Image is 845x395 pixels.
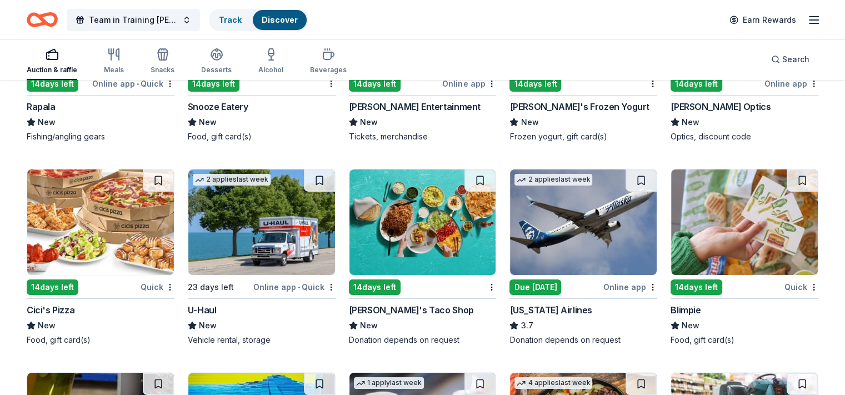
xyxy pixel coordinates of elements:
div: Due [DATE] [509,279,561,295]
a: Image for Fuzzy's Taco Shop14days left[PERSON_NAME]'s Taco ShopNewDonation depends on request [349,169,497,346]
a: Earn Rewards [723,10,803,30]
div: 14 days left [349,76,401,92]
span: • [137,79,139,88]
div: Quick [141,280,174,294]
a: Image for U-Haul2 applieslast week23 days leftOnline app•QuickU-HaulNewVehicle rental, storage [188,169,336,346]
span: New [38,116,56,129]
div: [US_STATE] Airlines [509,303,592,317]
span: New [199,319,217,332]
div: Alcohol [258,66,283,74]
a: Image for Blimpie14days leftQuickBlimpieNewFood, gift card(s) [671,169,818,346]
div: [PERSON_NAME] Entertainment [349,100,481,113]
div: Fishing/angling gears [27,131,174,142]
div: Auction & raffle [27,66,77,74]
div: Online app Quick [92,77,174,91]
div: Snooze Eatery [188,100,248,113]
div: 2 applies last week [193,174,271,186]
span: • [298,283,300,292]
div: [PERSON_NAME]'s Frozen Yogurt [509,100,649,113]
img: Image for Fuzzy's Taco Shop [349,169,496,275]
div: Food, gift card(s) [188,131,336,142]
div: 14 days left [509,76,561,92]
div: 14 days left [188,76,239,92]
div: Online app [764,77,818,91]
div: [PERSON_NAME] Optics [671,100,771,113]
div: Beverages [310,66,347,74]
div: 1 apply last week [354,377,424,389]
button: Auction & raffle [27,43,77,80]
div: Online app [442,77,496,91]
div: 23 days left [188,281,234,294]
div: Food, gift card(s) [671,334,818,346]
span: New [521,116,538,129]
img: Image for U-Haul [188,169,335,275]
span: New [682,116,699,129]
span: New [682,319,699,332]
div: Tickets, merchandise [349,131,497,142]
span: New [360,319,378,332]
div: Frozen yogurt, gift card(s) [509,131,657,142]
a: Track [219,15,242,24]
button: Alcohol [258,43,283,80]
div: Blimpie [671,303,701,317]
div: 4 applies last week [514,377,592,389]
button: Meals [104,43,124,80]
div: Cici's Pizza [27,303,74,317]
div: Online app [603,280,657,294]
span: New [38,319,56,332]
div: Vehicle rental, storage [188,334,336,346]
button: Desserts [201,43,232,80]
a: Image for Cici's Pizza14days leftQuickCici's PizzaNewFood, gift card(s) [27,169,174,346]
div: Food, gift card(s) [27,334,174,346]
div: U-Haul [188,303,217,317]
div: Rapala [27,100,56,113]
div: 14 days left [671,76,722,92]
a: Home [27,7,58,33]
a: Image for Alaska Airlines2 applieslast weekDue [DATE]Online app[US_STATE] Airlines3.7Donation dep... [509,169,657,346]
a: Discover [262,15,298,24]
span: 3.7 [521,319,533,332]
button: TrackDiscover [209,9,308,31]
div: Meals [104,66,124,74]
div: Donation depends on request [509,334,657,346]
div: 14 days left [671,279,722,295]
div: 14 days left [349,279,401,295]
span: New [360,116,378,129]
button: Snacks [151,43,174,80]
div: Desserts [201,66,232,74]
img: Image for Blimpie [671,169,818,275]
button: Team in Training [PERSON_NAME] - [DATE] [67,9,200,31]
span: New [199,116,217,129]
span: Search [782,53,809,66]
div: 14 days left [27,76,78,92]
img: Image for Cici's Pizza [27,169,174,275]
span: Team in Training [PERSON_NAME] - [DATE] [89,13,178,27]
div: Quick [784,280,818,294]
div: Donation depends on request [349,334,497,346]
div: 14 days left [27,279,78,295]
div: Snacks [151,66,174,74]
button: Search [762,48,818,71]
div: Online app Quick [253,280,336,294]
img: Image for Alaska Airlines [510,169,657,275]
button: Beverages [310,43,347,80]
div: Optics, discount code [671,131,818,142]
div: 2 applies last week [514,174,592,186]
div: [PERSON_NAME]'s Taco Shop [349,303,474,317]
